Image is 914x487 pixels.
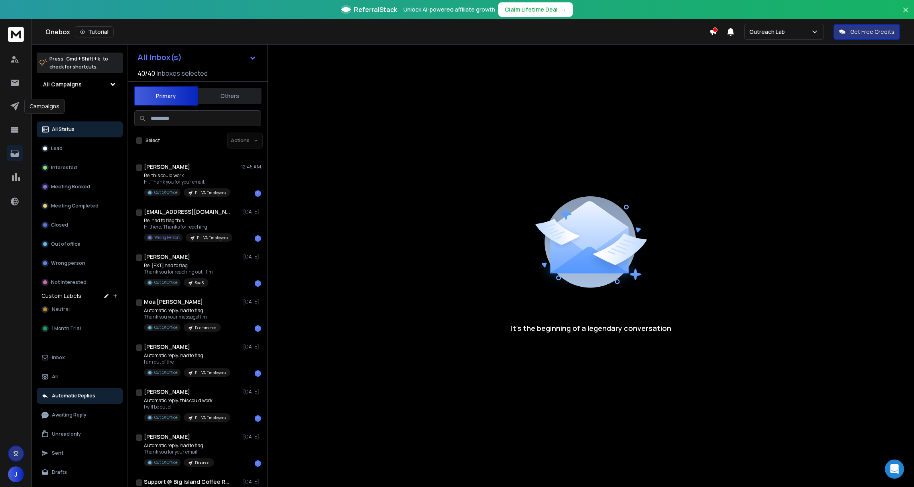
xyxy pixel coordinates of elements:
[37,274,123,290] button: Not Interested
[157,68,208,78] h3: Inboxes selected
[144,359,230,365] p: I am out of the
[255,235,261,242] div: 1
[144,224,232,230] p: Hi there, Thanks for reaching
[51,203,98,209] p: Meeting Completed
[52,469,67,475] p: Drafts
[51,164,77,171] p: Interested
[195,370,226,376] p: PH VA Employers
[52,325,81,332] span: 1 Month Trial
[52,450,63,456] p: Sent
[37,321,123,336] button: 1 Month Trial
[52,412,86,418] p: Awaiting Reply
[37,179,123,195] button: Meeting Booked
[144,262,213,269] p: Re: [EXT] had to flag
[37,217,123,233] button: Closed
[51,184,90,190] p: Meeting Booked
[144,397,230,404] p: Automatic reply: this could work
[51,145,63,152] p: Lead
[195,280,204,286] p: SaaS
[43,80,82,88] h1: All Campaigns
[243,389,261,395] p: [DATE]
[749,28,788,36] p: Outreach Lab
[255,190,261,197] div: 1
[51,222,68,228] p: Closed
[144,208,232,216] h1: [EMAIL_ADDRESS][DOMAIN_NAME]
[144,172,230,179] p: Re: this could work
[255,325,261,332] div: 1
[37,369,123,385] button: All
[144,253,190,261] h1: [PERSON_NAME]
[144,298,203,306] h1: Moa [PERSON_NAME]
[134,86,198,106] button: Primary
[154,190,177,196] p: Out Of Office
[52,374,58,380] p: All
[154,280,177,286] p: Out Of Office
[45,26,709,37] div: Onebox
[144,388,190,396] h1: [PERSON_NAME]
[198,87,261,105] button: Others
[195,190,226,196] p: PH VA Employers
[138,53,182,61] h1: All Inbox(s)
[144,442,214,449] p: Automatic reply: had to flag
[144,404,230,410] p: I will be out of
[145,137,160,144] label: Select
[52,393,95,399] p: Automatic Replies
[52,431,81,437] p: Unread only
[833,24,900,40] button: Get Free Credits
[37,121,123,137] button: All Status
[144,307,221,314] p: Automatic reply: had to flag
[255,280,261,287] div: 1
[37,198,123,214] button: Meeting Completed
[243,209,261,215] p: [DATE]
[52,306,70,313] span: Neutral
[144,478,232,486] h1: Support @ Big Island Coffee Roasters
[243,479,261,485] p: [DATE]
[243,344,261,350] p: [DATE]
[354,5,397,14] span: ReferralStack
[8,466,24,482] button: J
[144,433,190,441] h1: [PERSON_NAME]
[37,426,123,442] button: Unread only
[243,434,261,440] p: [DATE]
[241,164,261,170] p: 12:45 AM
[511,323,671,334] p: It’s the beginning of a legendary conversation
[255,370,261,377] div: 1
[75,26,114,37] button: Tutorial
[37,255,123,271] button: Wrong person
[850,28,894,36] p: Get Free Credits
[37,160,123,176] button: Interested
[37,236,123,252] button: Out of office
[144,343,190,351] h1: [PERSON_NAME]
[144,217,232,224] p: Re: had to flag this...
[243,254,261,260] p: [DATE]
[51,241,81,247] p: Out of office
[900,5,911,24] button: Close banner
[154,325,177,331] p: Out Of Office
[65,54,101,63] span: Cmd + Shift + k
[37,407,123,423] button: Awaiting Reply
[52,126,75,133] p: All Status
[37,350,123,366] button: Inbox
[154,235,179,241] p: Wrong Person
[144,449,214,455] p: Thank you for your email.
[195,325,216,331] p: Ecommerce
[52,354,65,361] p: Inbox
[197,235,228,241] p: PH VA Employers
[138,68,155,78] span: 40 / 40
[154,370,177,376] p: Out Of Office
[255,415,261,422] div: 1
[498,2,573,17] button: Claim Lifetime Deal→
[144,269,213,275] p: Thank you for reaching out! I'm
[255,460,261,467] div: 1
[144,179,230,185] p: Hi, Thank you for your email.
[154,460,177,465] p: Out Of Office
[243,299,261,305] p: [DATE]
[403,6,495,14] p: Unlock AI-powered affiliate growth
[37,388,123,404] button: Automatic Replies
[195,415,226,421] p: PH VA Employers
[41,292,81,300] h3: Custom Labels
[37,76,123,92] button: All Campaigns
[24,99,65,114] div: Campaigns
